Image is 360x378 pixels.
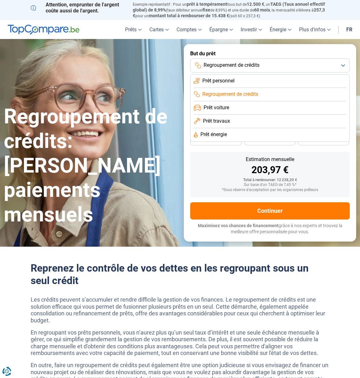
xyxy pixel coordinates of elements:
span: Prêt travaux [203,118,230,125]
a: Prêts [121,20,146,39]
button: Regroupement de crédits [190,58,350,73]
span: Regroupement de crédits [204,62,259,69]
p: grâce à nos experts et trouvez la meilleure offre personnalisée pour vous. [190,223,350,235]
a: Énergie [266,20,295,39]
div: Estimation mensuelle [195,157,345,162]
span: Prêt personnel [202,77,235,84]
div: Total à rembourser: 12 238,20 € [195,178,345,182]
a: Comptes [173,20,206,39]
span: Maximisez vos chances de financement [198,223,279,228]
span: Prêt énergie [200,131,227,138]
span: 60 mois [254,7,270,12]
a: Plus d'infos [295,20,334,39]
span: 24 mois [317,139,331,143]
span: 30 mois [263,139,277,143]
button: Continuer [190,202,350,220]
img: TopCompare [8,25,79,35]
label: But du prêt [190,50,350,57]
div: *Sous réserve d'acceptation par les organismes prêteurs [195,188,345,192]
a: fr [342,20,356,39]
a: Épargne [206,20,237,39]
a: Cartes [146,20,173,39]
p: Les crédits peuvent s’accumuler et rendre difficile la gestion de vos finances. Le regroupement d... [31,296,329,324]
p: En regroupant vos prêts personnels, vous n’aurez plus qu’un seul taux d’intérêt et une seule éché... [31,329,329,357]
p: Attention, emprunter de l'argent coûte aussi de l'argent. [31,2,125,14]
h1: Regroupement de crédits: [PERSON_NAME] paiements mensuels [4,104,176,227]
span: prêt à tempérament [187,2,227,7]
span: Prêt voiture [204,104,229,111]
span: 257,3 € [133,7,325,18]
span: montant total à rembourser de 15.438 € [149,13,229,18]
p: Exemple représentatif : Pour un tous but de , un (taux débiteur annuel de 8,99%) et une durée de ... [133,2,329,19]
div: 203,97 € [195,165,345,175]
a: Investir [237,20,266,39]
span: 36 mois [209,139,223,143]
span: 12.500 € [247,2,264,7]
h2: Reprenez le contrôle de vos dettes en les regroupant sous un seul crédit [31,262,329,287]
span: fixe [203,7,210,12]
div: Sur base d'un TAEG de 7,45 %* [195,183,345,187]
span: Regroupement de crédits [202,91,258,98]
span: TAEG (Taux annuel effectif global) de 8,99% [133,2,325,12]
